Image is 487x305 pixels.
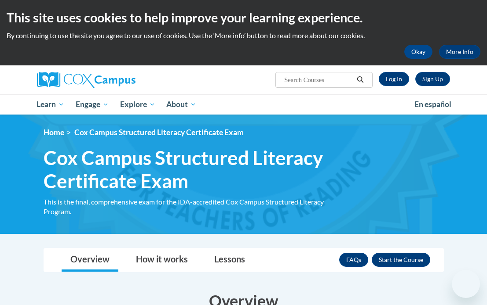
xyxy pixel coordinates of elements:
[7,9,480,26] h2: This site uses cookies to help improve your learning experience.
[31,94,70,115] a: Learn
[74,128,244,137] span: Cox Campus Structured Literacy Certificate Exam
[414,100,451,109] span: En español
[37,72,166,88] a: Cox Campus
[127,248,197,272] a: How it works
[7,31,480,40] p: By continuing to use the site you agree to our use of cookies. Use the ‘More info’ button to read...
[415,72,450,86] a: Register
[70,94,114,115] a: Engage
[44,146,347,193] span: Cox Campus Structured Literacy Certificate Exam
[452,270,480,298] iframe: Button to launch messaging window
[439,45,480,59] a: More Info
[76,99,109,110] span: Engage
[120,99,155,110] span: Explore
[409,95,457,114] a: En español
[44,128,64,137] a: Home
[37,99,64,110] span: Learn
[404,45,432,59] button: Okay
[161,94,202,115] a: About
[114,94,161,115] a: Explore
[166,99,196,110] span: About
[44,197,347,216] div: This is the final, comprehensive exam for the IDA-accredited Cox Campus Structured Literacy Program.
[205,248,254,272] a: Lessons
[339,253,368,267] a: FAQs
[283,75,354,85] input: Search Courses
[37,72,135,88] img: Cox Campus
[379,72,409,86] a: Log In
[62,248,118,272] a: Overview
[354,75,367,85] button: Search
[372,253,430,267] button: Enroll
[30,94,457,115] div: Main menu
